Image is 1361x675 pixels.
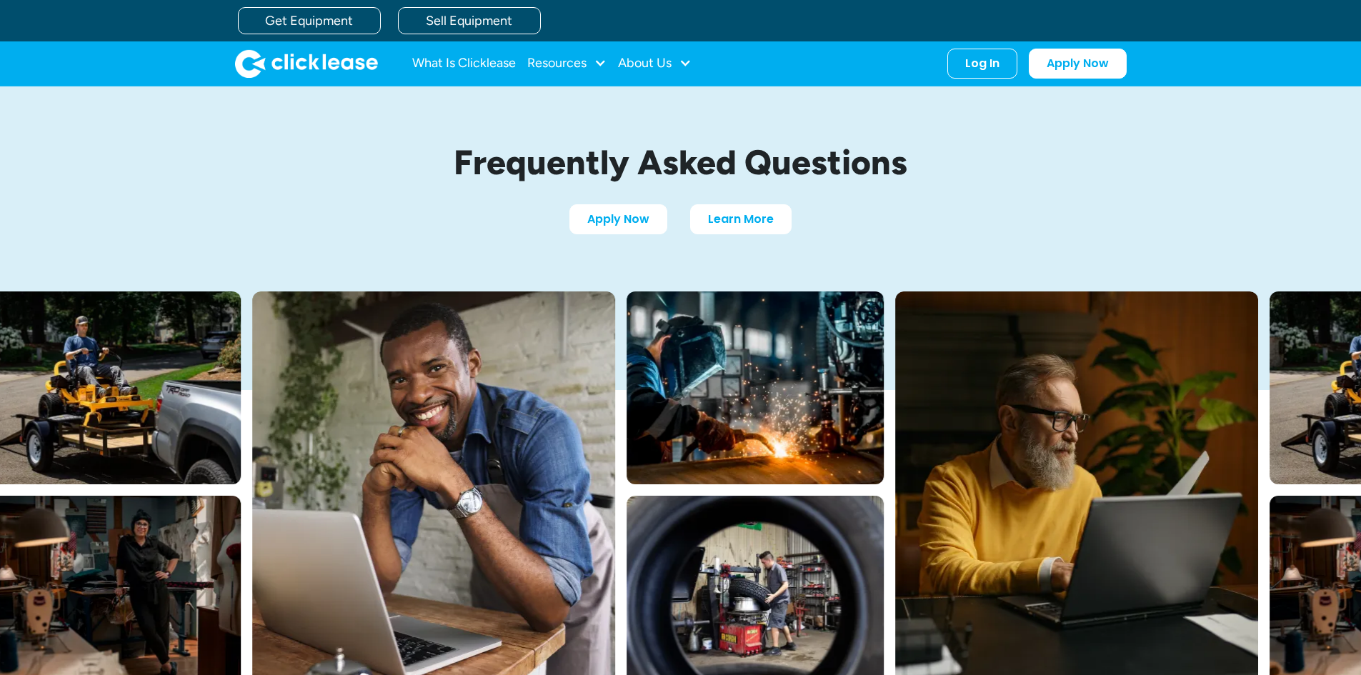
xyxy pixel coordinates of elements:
[238,7,381,34] a: Get Equipment
[965,56,999,71] div: Log In
[627,291,884,484] img: A welder in a large mask working on a large pipe
[398,7,541,34] a: Sell Equipment
[569,204,667,234] a: Apply Now
[618,49,692,78] div: About Us
[527,49,607,78] div: Resources
[235,49,378,78] a: home
[345,144,1017,181] h1: Frequently Asked Questions
[1029,49,1127,79] a: Apply Now
[412,49,516,78] a: What Is Clicklease
[690,204,792,234] a: Learn More
[235,49,378,78] img: Clicklease logo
